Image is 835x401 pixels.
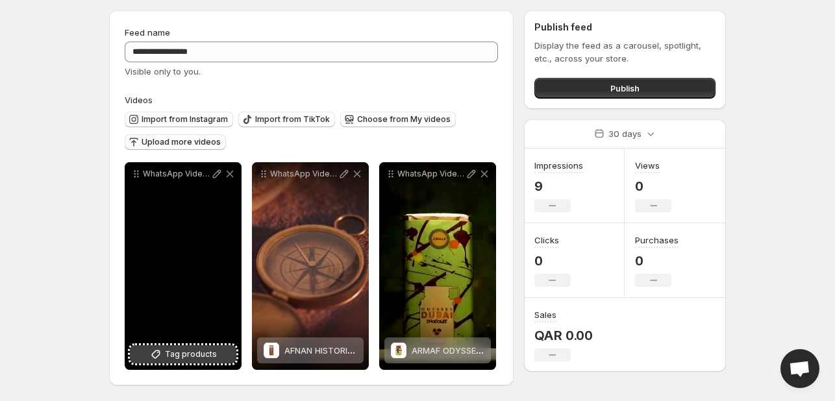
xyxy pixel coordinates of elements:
[340,112,456,127] button: Choose from My videos
[534,21,716,34] h2: Publish feed
[397,169,465,179] p: WhatsApp Video [DATE] at 180626_2156ec55
[534,253,571,269] p: 0
[534,234,559,247] h3: Clicks
[534,178,583,194] p: 9
[534,328,593,343] p: QAR 0.00
[125,162,242,370] div: WhatsApp Video [DATE] at 180711_2bfbe2e8Tag products
[125,134,226,150] button: Upload more videos
[125,95,153,105] span: Videos
[165,348,217,361] span: Tag products
[142,137,221,147] span: Upload more videos
[780,349,819,388] div: Open chat
[125,112,233,127] button: Import from Instagram
[412,345,588,356] span: ARMAF ODYSSEY DUBAI CHOCOLAT 100ML
[252,162,369,370] div: WhatsApp Video [DATE] at 180746_801efa88AFNAN HISTORIC SAHARA 100MLAFNAN HISTORIC SAHARA 100ML
[534,308,556,321] h3: Sales
[238,112,335,127] button: Import from TikTok
[635,234,679,247] h3: Purchases
[534,39,716,65] p: Display the feed as a carousel, spotlight, etc., across your store.
[125,27,170,38] span: Feed name
[379,162,496,370] div: WhatsApp Video [DATE] at 180626_2156ec55ARMAF ODYSSEY DUBAI CHOCOLAT 100MLARMAF ODYSSEY DUBAI CHO...
[284,345,419,356] span: AFNAN HISTORIC SAHARA 100ML
[142,114,228,125] span: Import from Instagram
[635,253,679,269] p: 0
[255,114,330,125] span: Import from TikTok
[130,345,236,363] button: Tag products
[357,114,451,125] span: Choose from My videos
[125,66,201,77] span: Visible only to you.
[534,78,716,99] button: Publish
[534,159,583,172] h3: Impressions
[610,82,640,95] span: Publish
[635,159,660,172] h3: Views
[143,169,210,179] p: WhatsApp Video [DATE] at 180711_2bfbe2e8
[635,178,671,194] p: 0
[608,127,642,140] p: 30 days
[270,169,338,179] p: WhatsApp Video [DATE] at 180746_801efa88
